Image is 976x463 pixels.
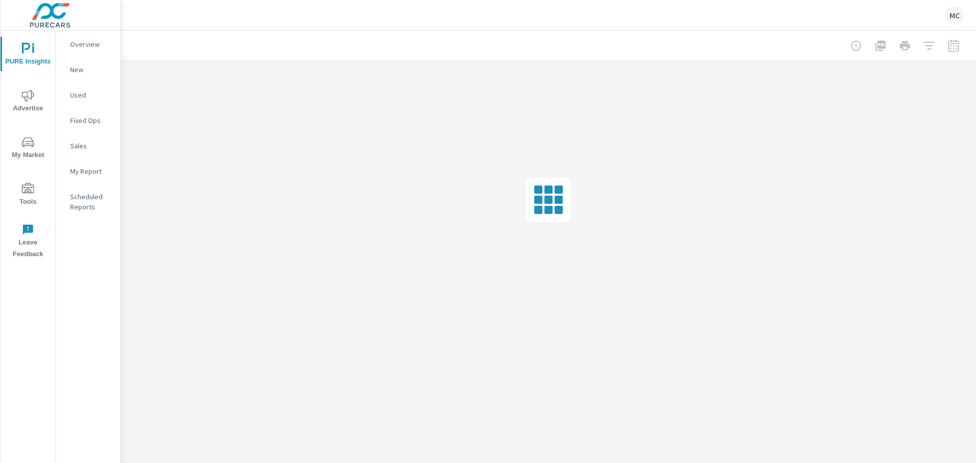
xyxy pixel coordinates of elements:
p: Scheduled Reports [70,192,112,212]
span: My Market [4,136,52,161]
span: PURE Insights [4,43,52,68]
div: Sales [56,138,120,153]
p: Fixed Ops [70,115,112,126]
p: New [70,65,112,75]
div: MC [945,6,964,24]
div: nav menu [1,30,55,264]
span: Tools [4,183,52,208]
div: Used [56,87,120,103]
p: My Report [70,166,112,176]
div: My Report [56,164,120,179]
div: Scheduled Reports [56,189,120,214]
div: Overview [56,37,120,52]
span: Advertise [4,89,52,114]
div: New [56,62,120,77]
div: Fixed Ops [56,113,120,128]
p: Sales [70,141,112,151]
span: Leave Feedback [4,224,52,260]
p: Used [70,90,112,100]
p: Overview [70,39,112,49]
